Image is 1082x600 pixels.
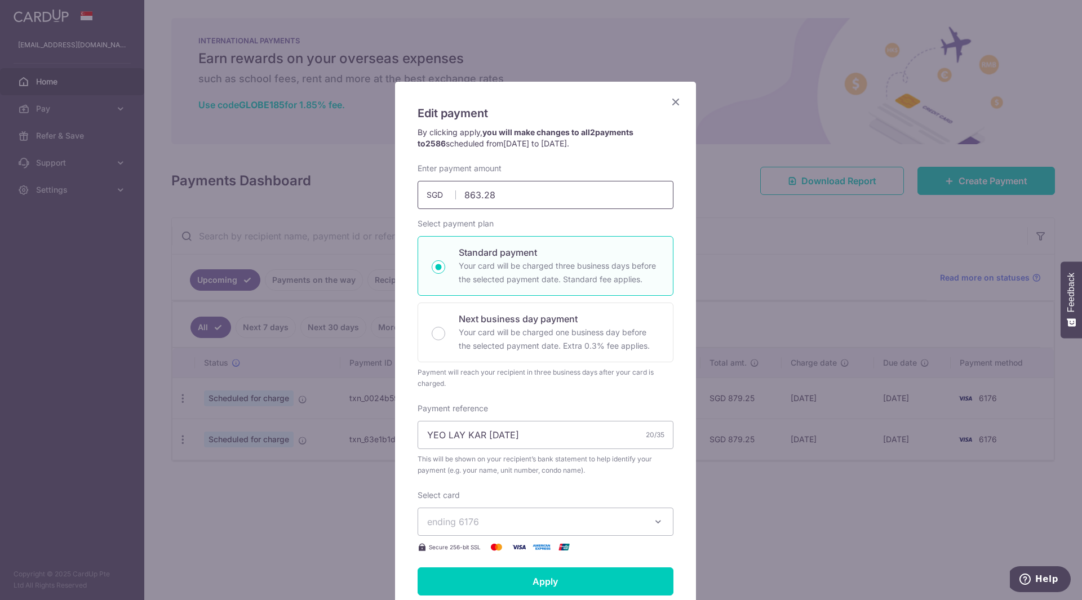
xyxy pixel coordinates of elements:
[1066,273,1076,312] span: Feedback
[418,490,460,501] label: Select card
[418,454,673,476] span: This will be shown on your recipient’s bank statement to help identify your payment (e.g. your na...
[427,189,456,201] span: SGD
[459,259,659,286] p: Your card will be charged three business days before the selected payment date. Standard fee appl...
[418,163,502,174] label: Enter payment amount
[530,540,553,554] img: American Express
[669,95,682,109] button: Close
[418,104,673,122] h5: Edit payment
[590,127,595,137] span: 2
[459,312,659,326] p: Next business day payment
[1010,566,1071,594] iframe: Opens a widget where you can find more information
[418,218,494,229] label: Select payment plan
[503,139,567,148] span: [DATE] to [DATE]
[418,403,488,414] label: Payment reference
[418,127,673,149] p: By clicking apply, scheduled from .
[508,540,530,554] img: Visa
[429,543,481,552] span: Secure 256-bit SSL
[418,567,673,595] input: Apply
[427,516,479,527] span: ending 6176
[459,326,659,353] p: Your card will be charged one business day before the selected payment date. Extra 0.3% fee applies.
[418,181,673,209] input: 0.00
[485,540,508,554] img: Mastercard
[459,246,659,259] p: Standard payment
[1061,261,1082,338] button: Feedback - Show survey
[646,429,664,441] div: 20/35
[425,139,446,148] span: 2586
[418,127,633,148] strong: you will make changes to all payments to
[418,367,673,389] div: Payment will reach your recipient in three business days after your card is charged.
[553,540,575,554] img: UnionPay
[418,508,673,536] button: ending 6176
